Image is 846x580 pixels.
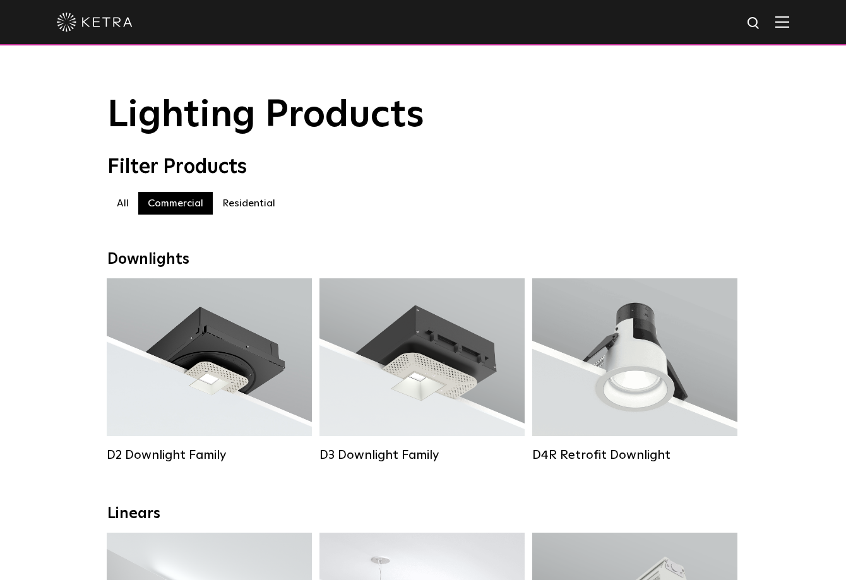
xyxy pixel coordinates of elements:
div: D3 Downlight Family [319,447,525,463]
div: Filter Products [107,155,739,179]
div: Downlights [107,251,739,269]
label: Residential [213,192,285,215]
div: D4R Retrofit Downlight [532,447,737,463]
img: search icon [746,16,762,32]
img: Hamburger%20Nav.svg [775,16,789,28]
label: Commercial [138,192,213,215]
a: D4R Retrofit Downlight Lumen Output:800Colors:White / BlackBeam Angles:15° / 25° / 40° / 60°Watta... [532,278,737,463]
a: D3 Downlight Family Lumen Output:700 / 900 / 1100Colors:White / Black / Silver / Bronze / Paintab... [319,278,525,463]
a: D2 Downlight Family Lumen Output:1200Colors:White / Black / Gloss Black / Silver / Bronze / Silve... [107,278,312,463]
div: Linears [107,505,739,523]
div: D2 Downlight Family [107,447,312,463]
span: Lighting Products [107,97,424,134]
label: All [107,192,138,215]
img: ketra-logo-2019-white [57,13,133,32]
